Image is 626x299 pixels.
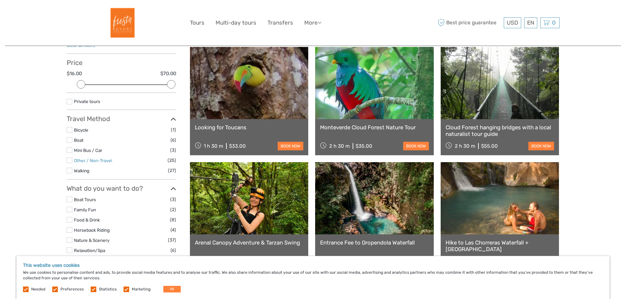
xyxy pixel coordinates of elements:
span: 2 h 30 m [455,143,475,149]
h3: Price [67,59,176,67]
a: Food & Drink [74,217,100,223]
span: (1) [171,126,176,134]
div: $33.00 [229,143,246,149]
span: (25) [168,157,176,164]
a: Boat Tours [74,197,96,202]
a: book now [278,142,303,150]
label: $70.00 [160,70,176,77]
label: Needed [31,287,45,292]
span: (4) [171,226,176,234]
a: Family Fun [74,207,96,212]
span: (6) [171,246,176,254]
span: (27) [168,167,176,174]
a: Arenal Canopy Adventure & Tarzan Swing [195,239,304,246]
span: 0 [551,19,557,26]
a: Monteverde Cloud Forest Nature Tour [320,124,429,131]
a: book now [403,142,429,150]
img: Fiesta Resort [104,5,139,41]
a: Transfers [267,18,293,28]
a: Other / Non-Travel [74,158,112,163]
a: Bicycle [74,127,88,133]
h3: Travel Method [67,115,176,123]
p: We're away right now. Please check back later! [9,11,74,17]
button: OK [163,286,181,292]
a: Walking [74,168,89,173]
a: Entrance Fee to Oropendola Waterfall [320,239,429,246]
span: 1 h 30 m [204,143,223,149]
div: $55.00 [481,143,498,149]
span: 2 h 30 m [329,143,350,149]
a: Relaxation/Spa [74,248,105,253]
span: (6) [171,136,176,144]
a: Mini Bus / Car [74,148,102,153]
a: Horseback Riding [74,227,110,233]
span: (3) [170,146,176,154]
a: Tours [190,18,204,28]
span: (37) [168,236,176,244]
label: $16.00 [67,70,82,77]
a: book now [528,142,554,150]
label: Statistics [99,287,117,292]
h5: This website uses cookies [23,263,603,268]
a: Hike to Las Chorreras Waterfall + [GEOGRAPHIC_DATA] [446,239,554,253]
a: Nature & Scenery [74,238,109,243]
button: Open LiveChat chat widget [76,10,83,18]
div: We use cookies to personalise content and ads, to provide social media features and to analyse ou... [16,256,610,299]
label: Marketing [132,287,151,292]
a: Boat [74,138,83,143]
a: Cloud Forest hanging bridges with a local naturalist tour guide [446,124,554,138]
span: Best price guarantee [436,17,502,28]
span: (2) [170,206,176,213]
span: USD [507,19,518,26]
div: EN [524,17,537,28]
a: Multi-day tours [216,18,256,28]
a: More [304,18,321,28]
a: Looking for Toucans [195,124,304,131]
label: Preferences [60,287,84,292]
div: $35.00 [356,143,372,149]
a: Private tours [74,99,100,104]
span: (8) [170,216,176,224]
h3: What do you want to do? [67,184,176,192]
span: (3) [170,196,176,203]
